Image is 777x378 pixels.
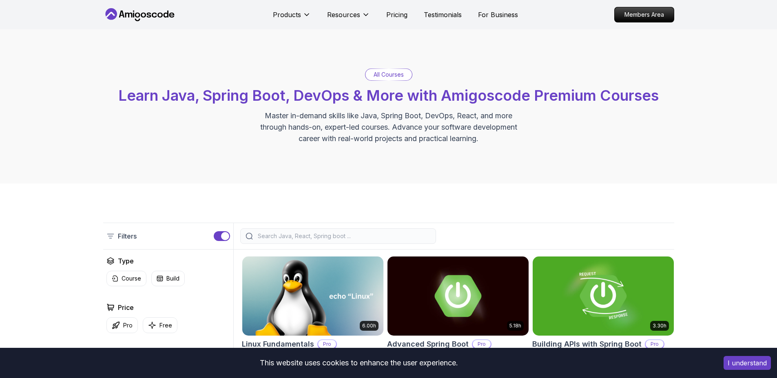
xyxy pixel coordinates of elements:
h2: Advanced Spring Boot [387,338,469,350]
p: Build [166,274,179,283]
input: Search Java, React, Spring boot ... [256,232,431,240]
p: Pro [646,340,664,348]
h2: Type [118,256,134,266]
h2: Building APIs with Spring Boot [532,338,642,350]
button: Pro [106,317,138,333]
p: Pro [318,340,336,348]
h2: Linux Fundamentals [242,338,314,350]
p: 6.00h [362,323,376,329]
button: Free [143,317,177,333]
p: All Courses [374,71,404,79]
p: Free [159,321,172,329]
p: Resources [327,10,360,20]
a: Advanced Spring Boot card5.18hAdvanced Spring BootProDive deep into Spring Boot with our advanced... [387,256,529,377]
div: This website uses cookies to enhance the user experience. [6,354,711,372]
p: Course [122,274,141,283]
a: For Business [478,10,518,20]
a: Building APIs with Spring Boot card3.30hBuilding APIs with Spring BootProLearn to build robust, s... [532,256,674,377]
button: Course [106,271,146,286]
h2: Price [118,303,134,312]
img: Advanced Spring Boot card [387,256,529,336]
a: Testimonials [424,10,462,20]
button: Resources [327,10,370,26]
p: 5.18h [509,323,521,329]
p: Filters [118,231,137,241]
a: Members Area [614,7,674,22]
p: Products [273,10,301,20]
img: Building APIs with Spring Boot card [533,256,674,336]
span: Learn Java, Spring Boot, DevOps & More with Amigoscode Premium Courses [118,86,659,104]
button: Accept cookies [724,356,771,370]
p: 3.30h [653,323,666,329]
button: Build [151,271,185,286]
button: Products [273,10,311,26]
p: Pro [473,340,491,348]
a: Pricing [386,10,407,20]
p: Master in-demand skills like Java, Spring Boot, DevOps, React, and more through hands-on, expert-... [252,110,526,144]
a: Linux Fundamentals card6.00hLinux FundamentalsProLearn the fundamentals of Linux and how to use t... [242,256,384,369]
p: Pro [123,321,133,329]
img: Linux Fundamentals card [242,256,383,336]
